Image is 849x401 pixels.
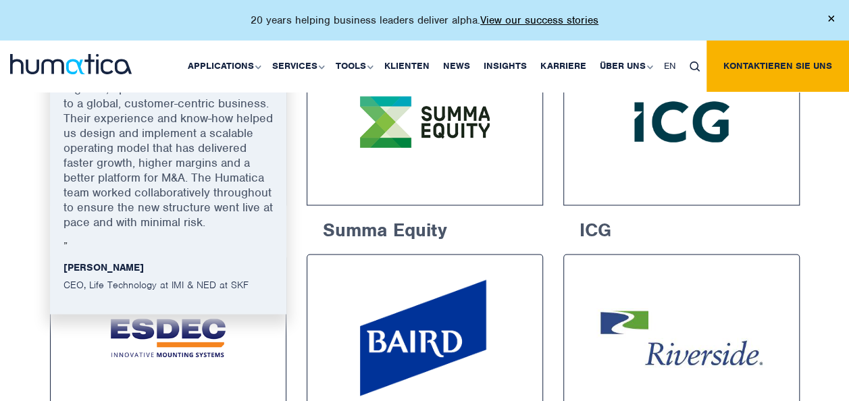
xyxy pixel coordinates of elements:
[76,279,261,396] img: Esdec
[63,278,273,295] h4: CEO, Life Technology at IMI & NED at SKF
[657,41,683,92] a: EN
[63,66,273,240] p: Humatica helped us pivot from a regional, operations-focused structure to a global, customer-cent...
[332,63,517,180] img: Summa Equity
[378,41,436,92] a: Klienten
[10,54,132,74] img: logo
[329,41,378,92] a: Tools
[589,279,774,396] img: Riverside
[589,63,774,180] img: Intermediate Capital Group
[480,14,598,27] a: View our success stories
[436,41,477,92] a: News
[265,41,329,92] a: Services
[360,279,489,396] img: Baird Capital
[477,41,534,92] a: Insights
[251,14,598,27] p: 20 years helping business leaders deliver alpha.
[563,205,800,248] h6: ICG
[690,61,700,72] img: search_icon
[307,205,543,248] h6: Summa Equity
[181,41,265,92] a: Applications
[534,41,593,92] a: Karriere
[706,41,849,92] a: Kontaktieren Sie uns
[593,41,657,92] a: Über uns
[63,261,273,273] h5: [PERSON_NAME]
[664,60,676,72] span: EN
